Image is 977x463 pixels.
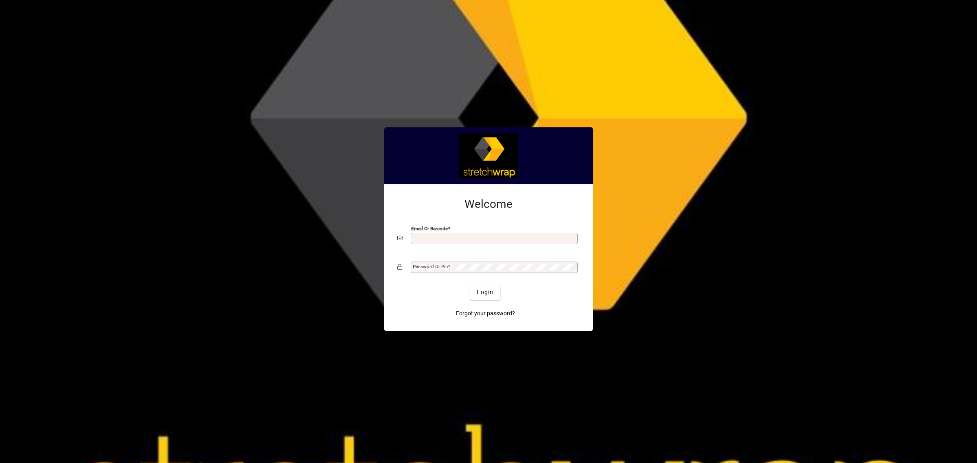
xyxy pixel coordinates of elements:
a: Forgot your password? [453,306,518,321]
h2: Welcome [397,197,580,211]
mat-label: Password or Pin [413,264,448,269]
mat-label: Email or Barcode [411,225,448,231]
span: Login [477,288,493,297]
button: Login [470,285,500,300]
span: Forgot your password? [456,309,515,318]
